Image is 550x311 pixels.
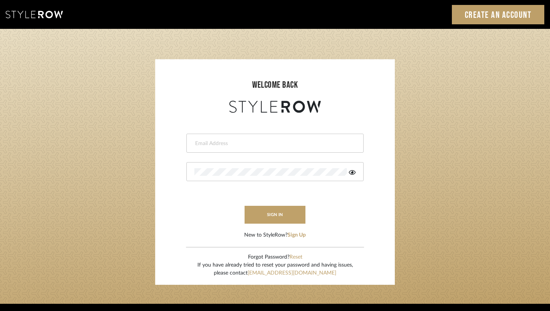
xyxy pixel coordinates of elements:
button: Reset [289,253,302,261]
a: Create an Account [452,5,545,24]
div: New to StyleRow? [244,231,306,239]
button: Sign Up [288,231,306,239]
button: sign in [245,206,305,224]
input: Email Address [194,140,354,147]
div: welcome back [163,78,387,92]
div: If you have already tried to reset your password and having issues, please contact [197,261,353,277]
div: Forgot Password? [197,253,353,261]
a: [EMAIL_ADDRESS][DOMAIN_NAME] [248,270,336,276]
